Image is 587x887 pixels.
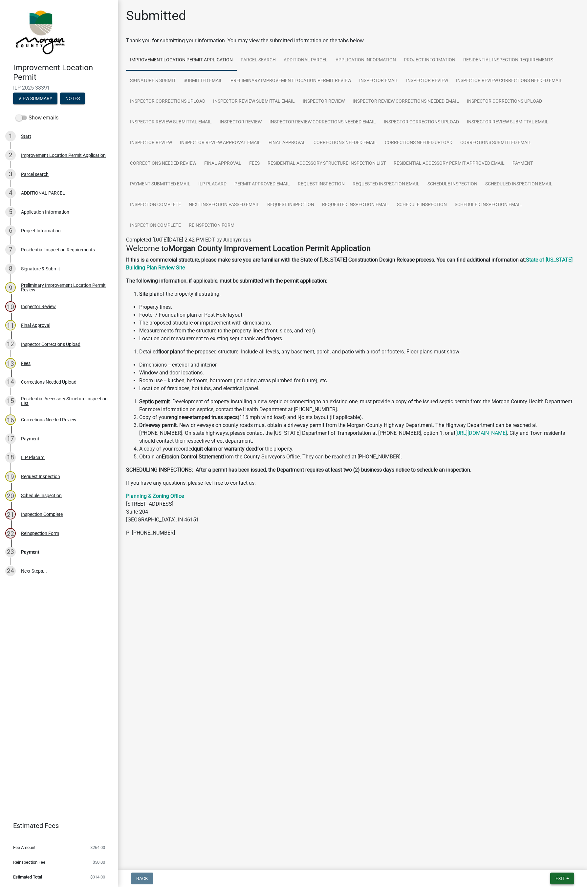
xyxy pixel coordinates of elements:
a: Parcel search [237,50,280,71]
span: Completed [DATE][DATE] 2:42 PM EDT by Anonymous [126,237,251,243]
li: Dimensions -- exterior and interior. [139,361,579,369]
a: ILP Placard [194,174,230,195]
div: 11 [5,320,16,330]
a: Inspector Review Corrections Needed Email [349,91,463,112]
div: Project Information [21,228,61,233]
div: 21 [5,509,16,519]
a: Inspector Email [355,71,402,92]
a: Corrections Needed Upload [381,133,456,154]
li: Copy of your (115 mph wind load) and I-joists layout (if applicable). [139,413,579,421]
strong: SCHEDULING INSPECTIONS: After a permit has been issued, the Department requires at least two (2) ... [126,467,471,473]
a: Estimated Fees [5,819,108,832]
a: Permit Approved Email [230,174,294,195]
button: Back [131,873,153,884]
a: Preliminary Improvement Location Permit Review [227,71,355,92]
a: Fees [245,153,264,174]
span: Reinspection Fee [13,860,45,864]
a: Payment [509,153,537,174]
p: P: [PHONE_NUMBER] [126,529,579,537]
a: Inspector Corrections Upload [463,91,546,112]
a: Request Inspection [263,195,318,216]
div: Payment [21,436,39,441]
div: 20 [5,490,16,501]
button: Notes [60,93,85,104]
li: Property lines. [139,303,579,311]
a: Inspector Review Approval Email [176,133,265,154]
div: Thank you for submitting your information. You may view the submitted information on the tabs below. [126,37,579,45]
a: Planning & Zoning Office [126,493,184,499]
div: 17 [5,433,16,444]
a: Improvement Location Permit Application [126,50,237,71]
a: Inspector Review [299,91,349,112]
strong: Driveway permit [139,422,177,428]
a: Corrections Needed Email [310,133,381,154]
img: Morgan County, Indiana [13,7,66,56]
div: Inspection Complete [21,512,63,517]
a: Inspector Review Submittal Email [209,91,299,112]
div: Fees [21,361,31,366]
li: A copy of your recorded for the property. [139,445,579,453]
div: 14 [5,377,16,387]
h4: Welcome to [126,244,579,253]
span: Estimated Total [13,875,42,879]
div: 12 [5,339,16,349]
div: Schedule Inspection [21,493,62,498]
div: 1 [5,131,16,141]
li: of the property illustrating: [139,290,579,298]
label: Show emails [16,114,58,122]
a: Project Information [400,50,459,71]
strong: The following information, if applicable, must be submitted with the permit application: [126,278,327,284]
div: Residential Inspection Requirements [21,247,95,252]
strong: Septic permit [139,398,170,405]
a: Payment Submitted Email [126,174,194,195]
li: Room use -- kitchen, bedroom, bathroom (including areas plumbed for future), etc. [139,377,579,385]
strong: engineer-stamped truss specs [169,414,238,420]
li: Window and door locations. [139,369,579,377]
h1: Submitted [126,8,186,24]
a: Final Approval [200,153,245,174]
div: 9 [5,282,16,293]
a: Signature & Submit [126,71,180,92]
li: . New driveways on county roads must obtain a driveway permit from the Morgan County Highway Depa... [139,421,579,445]
a: [URL][DOMAIN_NAME] [455,430,507,436]
a: Corrections Needed Review [126,153,200,174]
a: Inspector Review [126,133,176,154]
a: Requested Inspection Email [349,174,424,195]
strong: Erosion Control Statement [162,454,223,460]
a: Schedule Inspection [424,174,481,195]
button: View Summary [13,93,57,104]
a: Inspection Complete [126,195,185,216]
a: Inspector Review [402,71,452,92]
span: ILP-2025-38391 [13,85,105,91]
span: $50.00 [93,860,105,864]
a: Application Information [332,50,400,71]
a: Submitted Email [180,71,227,92]
a: Inspector Review Submittal Email [463,112,553,133]
li: Measurements from the structure to the property lines (front, sides, and rear). [139,327,579,335]
li: The proposed structure or improvement with dimensions. [139,319,579,327]
div: Reinspection Form [21,531,59,536]
a: Inspector Review Submittal Email [126,112,216,133]
div: Signature & Submit [21,266,60,271]
div: Corrections Needed Upload [21,380,76,384]
a: Request Inspection [294,174,349,195]
div: Final Approval [21,323,50,327]
a: Requested Inspection Email [318,195,393,216]
a: Reinspection Form [185,215,238,236]
div: 16 [5,414,16,425]
div: Residential Accessory Structure Inspection List [21,396,108,406]
div: Improvement Location Permit Application [21,153,106,158]
li: Obtain an from the County Surveyor's Office. They can be reached at [PHONE_NUMBER]. [139,453,579,461]
strong: floor plan [158,348,180,355]
span: Exit [555,876,565,881]
div: 7 [5,244,16,255]
div: Inspector Review [21,304,56,309]
div: ADDITIONAL PARCEL [21,191,65,195]
div: Application Information [21,210,69,214]
div: 22 [5,528,16,539]
li: Detailed of the proposed structure. Include all levels, any basement, porch, and patio with a roo... [139,348,579,356]
div: Inspector Corrections Upload [21,342,80,347]
div: 13 [5,358,16,369]
div: 18 [5,452,16,463]
a: Residential Inspection Requirements [459,50,557,71]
